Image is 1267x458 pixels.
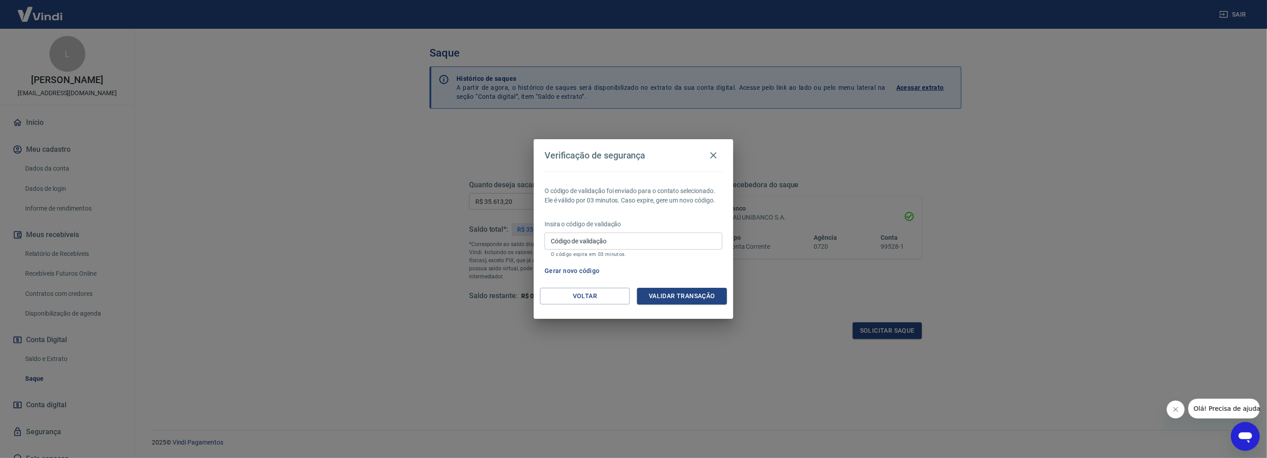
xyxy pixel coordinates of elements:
[541,263,603,279] button: Gerar novo código
[545,150,646,161] h4: Verificação de segurança
[545,186,722,205] p: O código de validação foi enviado para o contato selecionado. Ele é válido por 03 minutos. Caso e...
[540,288,630,304] button: Voltar
[1167,401,1185,418] iframe: Fechar mensagem
[545,220,722,229] p: Insira o código de validação
[551,251,716,257] p: O código expira em 03 minutos.
[5,6,75,13] span: Olá! Precisa de ajuda?
[1188,399,1260,418] iframe: Mensagem da empresa
[637,288,727,304] button: Validar transação
[1231,422,1260,451] iframe: Botão para abrir a janela de mensagens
